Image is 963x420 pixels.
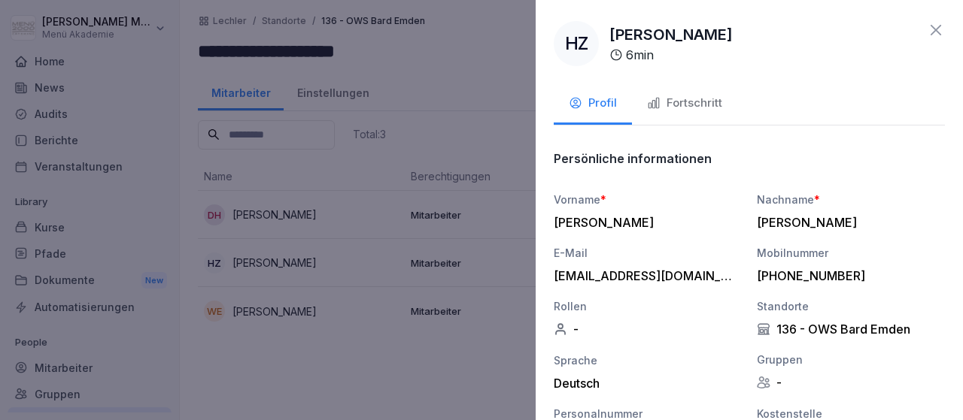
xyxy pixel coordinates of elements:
div: - [554,322,742,337]
div: [PHONE_NUMBER] [757,268,937,283]
div: 136 - OWS Bard Emden [757,322,945,337]
p: 6 min [626,46,654,64]
div: [PERSON_NAME] [554,215,734,230]
div: Fortschritt [647,95,722,112]
div: Mobilnummer [757,245,945,261]
div: HZ [554,21,599,66]
div: - [757,375,945,390]
div: [EMAIL_ADDRESS][DOMAIN_NAME] [554,268,734,283]
div: Vorname [554,192,742,207]
div: [PERSON_NAME] [757,215,937,230]
div: E-Mail [554,245,742,261]
button: Profil [554,84,632,125]
div: Rollen [554,298,742,314]
div: Profil [569,95,617,112]
div: Sprache [554,352,742,368]
div: Standorte [757,298,945,314]
div: Nachname [757,192,945,207]
div: Deutsch [554,376,742,391]
p: [PERSON_NAME] [609,23,733,46]
button: Fortschritt [632,84,737,125]
div: Gruppen [757,352,945,367]
p: Persönliche informationen [554,151,712,166]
